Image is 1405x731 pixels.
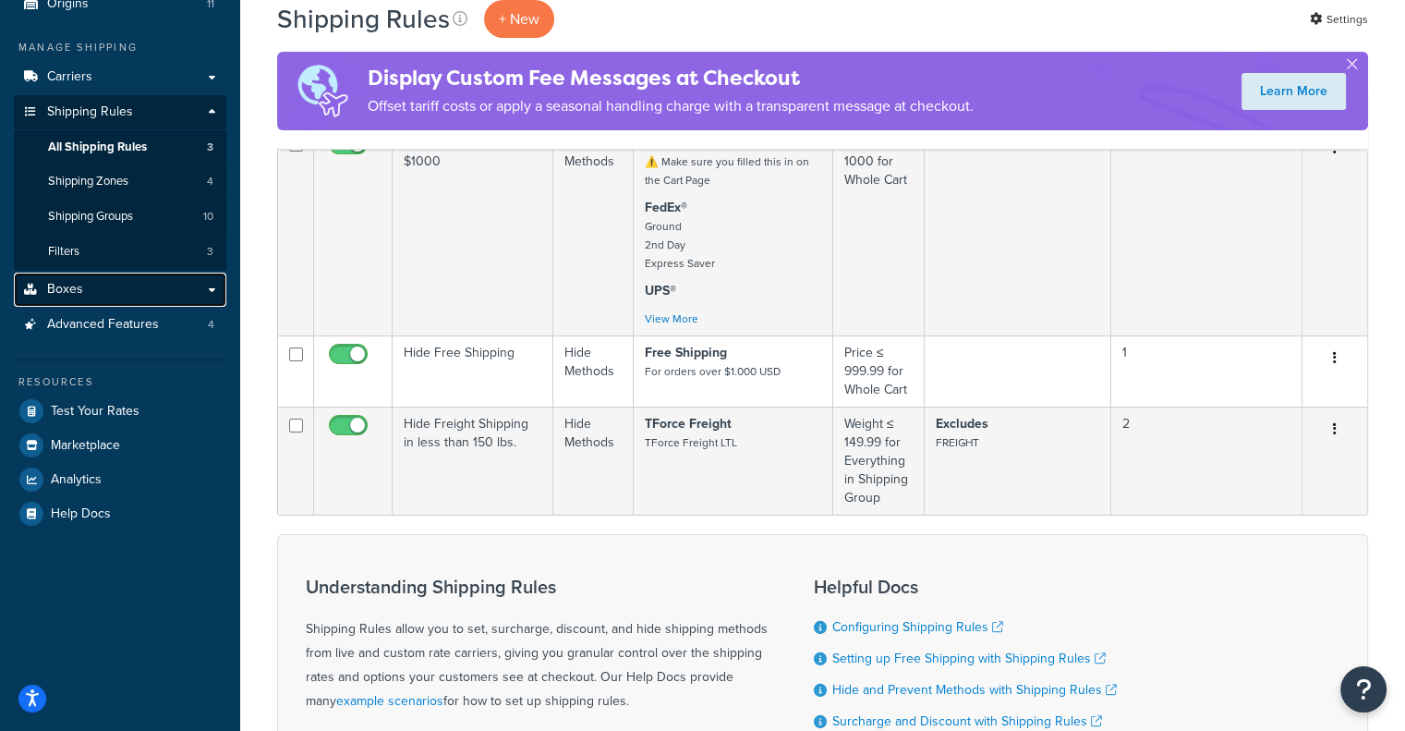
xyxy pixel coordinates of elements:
[14,235,226,269] a: Filters 3
[48,244,79,260] span: Filters
[14,395,226,428] a: Test Your Rates
[47,104,133,120] span: Shipping Rules
[51,404,139,420] span: Test Your Rates
[47,317,159,333] span: Advanced Features
[14,164,226,199] li: Shipping Zones
[645,343,727,362] strong: Free Shipping
[14,40,226,55] div: Manage Shipping
[1340,666,1387,713] button: Open Resource Center
[14,164,226,199] a: Shipping Zones 4
[48,174,128,189] span: Shipping Zones
[14,235,226,269] li: Filters
[645,414,732,433] strong: TForce Freight
[14,130,226,164] li: All Shipping Rules
[336,691,443,711] a: example scenarios
[48,140,147,155] span: All Shipping Rules
[203,209,213,225] span: 10
[14,273,226,307] a: Boxes
[47,69,92,85] span: Carriers
[14,429,226,462] a: Marketplace
[14,60,226,94] a: Carriers
[645,198,687,217] strong: FedEx®
[645,434,737,451] small: TForce Freight LTL
[14,497,226,530] a: Help Docs
[277,52,368,130] img: duties-banner-06bc72dcb5fe05cb3f9472aba00be2ae8eb53ab6f0d8bb03d382ba314ac3c341.png
[645,153,809,189] small: ⚠️ Make sure you filled this in on the Cart Page
[936,434,979,451] small: FREIGHT
[368,63,974,93] h4: Display Custom Fee Messages at Checkout
[832,617,1003,637] a: Configuring Shipping Rules
[553,335,633,407] td: Hide Methods
[833,335,925,407] td: Price ≤ 999.99 for Whole Cart
[832,712,1102,731] a: Surcharge and Discount with Shipping Rules
[645,363,781,380] small: For orders over $1.000 USD
[553,407,633,515] td: Hide Methods
[207,244,213,260] span: 3
[207,174,213,189] span: 4
[208,317,214,333] span: 4
[51,506,111,522] span: Help Docs
[14,95,226,271] li: Shipping Rules
[14,374,226,390] div: Resources
[277,1,450,37] h1: Shipping Rules
[393,407,553,515] td: Hide Freight Shipping in less than 150 lbs.
[832,649,1106,668] a: Setting up Free Shipping with Shipping Rules
[14,200,226,234] li: Shipping Groups
[936,414,988,433] strong: Excludes
[14,463,226,496] a: Analytics
[306,577,768,597] h3: Understanding Shipping Rules
[51,472,102,488] span: Analytics
[553,126,633,335] td: Hide Methods
[14,308,226,342] a: Advanced Features 4
[306,577,768,713] div: Shipping Rules allow you to set, surcharge, discount, and hide shipping methods from live and cus...
[814,577,1117,597] h3: Helpful Docs
[645,311,698,327] a: View More
[1241,73,1346,110] a: Learn More
[207,140,213,155] span: 3
[1111,335,1302,407] td: 1
[368,93,974,119] p: Offset tariff costs or apply a seasonal handling charge with a transparent message at checkout.
[832,680,1117,700] a: Hide and Prevent Methods with Shipping Rules
[645,281,676,300] strong: UPS®
[833,407,925,515] td: Weight ≤ 149.99 for Everything in Shipping Group
[14,308,226,342] li: Advanced Features
[1111,126,1302,335] td: 0
[48,209,133,225] span: Shipping Groups
[14,130,226,164] a: All Shipping Rules 3
[51,438,120,454] span: Marketplace
[14,200,226,234] a: Shipping Groups 10
[393,126,553,335] td: Free Shipping over $1000
[47,282,83,298] span: Boxes
[14,95,226,129] a: Shipping Rules
[833,126,925,335] td: Price ≥ 1000 for Whole Cart
[645,218,715,272] small: Ground 2nd Day Express Saver
[1310,6,1368,32] a: Settings
[1111,407,1302,515] td: 2
[393,335,553,407] td: Hide Free Shipping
